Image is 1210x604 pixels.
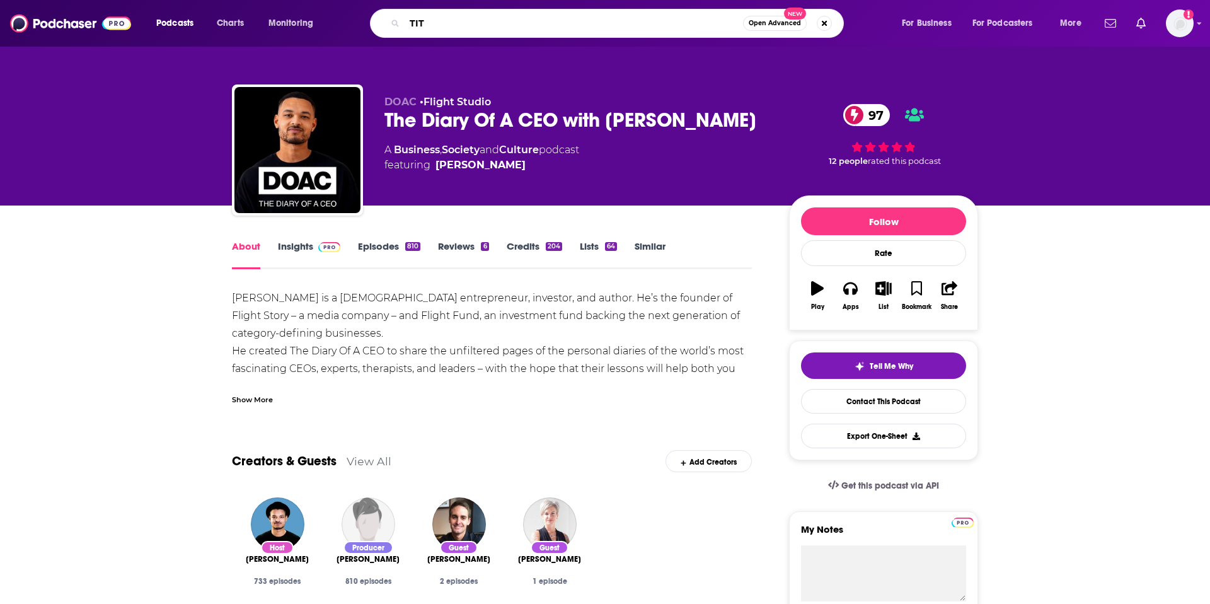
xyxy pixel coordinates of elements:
[232,453,337,469] a: Creators & Guests
[952,518,974,528] img: Podchaser Pro
[232,240,260,269] a: About
[900,273,933,318] button: Bookmark
[843,303,859,311] div: Apps
[801,352,966,379] button: tell me why sparkleTell Me Why
[432,497,486,551] img: Evan Spiegel
[1166,9,1194,37] span: Logged in as Marketing09
[242,577,313,586] div: 733 episodes
[342,497,395,551] img: Jack Sylvester
[841,480,939,491] span: Get this podcast via API
[440,541,478,554] div: Guest
[1060,15,1081,32] span: More
[1166,9,1194,37] button: Show profile menu
[423,96,491,108] a: Flight Studio
[834,273,867,318] button: Apps
[384,158,579,173] span: featuring
[818,470,949,501] a: Get this podcast via API
[427,554,490,564] a: Evan Spiegel
[507,240,562,269] a: Credits204
[1184,9,1194,20] svg: Add a profile image
[879,303,889,311] div: List
[964,13,1051,33] button: open menu
[337,554,400,564] a: Jack Sylvester
[333,577,403,586] div: 810 episodes
[499,144,539,156] a: Culture
[251,497,304,551] img: Steven Bartlett
[343,541,393,554] div: Producer
[933,273,966,318] button: Share
[423,577,494,586] div: 2 episodes
[1166,9,1194,37] img: User Profile
[518,554,581,564] span: [PERSON_NAME]
[1051,13,1097,33] button: open menu
[867,273,900,318] button: List
[580,240,617,269] a: Lists64
[384,142,579,173] div: A podcast
[337,554,400,564] span: [PERSON_NAME]
[147,13,210,33] button: open menu
[855,361,865,371] img: tell me why sparkle
[801,424,966,448] button: Export One-Sheet
[405,13,743,33] input: Search podcasts, credits, & more...
[246,554,309,564] span: [PERSON_NAME]
[843,104,890,126] a: 97
[435,158,526,173] a: Steven Bartlett
[438,240,488,269] a: Reviews6
[268,15,313,32] span: Monitoring
[405,242,420,251] div: 810
[902,15,952,32] span: For Business
[801,240,966,266] div: Rate
[1100,13,1121,34] a: Show notifications dropdown
[531,541,568,554] div: Guest
[347,455,391,468] a: View All
[902,303,931,311] div: Bookmark
[10,11,131,35] img: Podchaser - Follow, Share and Rate Podcasts
[801,207,966,235] button: Follow
[523,497,577,551] img: Dr. Tyna Moore
[382,9,856,38] div: Search podcasts, credits, & more...
[868,156,941,166] span: rated this podcast
[384,96,417,108] span: DOAC
[870,361,913,371] span: Tell Me Why
[318,242,340,252] img: Podchaser Pro
[972,15,1033,32] span: For Podcasters
[941,303,958,311] div: Share
[261,541,294,554] div: Host
[801,523,966,545] label: My Notes
[635,240,665,269] a: Similar
[278,240,340,269] a: InsightsPodchaser Pro
[665,450,752,472] div: Add Creators
[743,16,807,31] button: Open AdvancedNew
[1131,13,1151,34] a: Show notifications dropdown
[856,104,890,126] span: 97
[789,96,978,174] div: 97 12 peoplerated this podcast
[232,289,752,519] div: [PERSON_NAME] is a [DEMOGRAPHIC_DATA] entrepreneur, investor, and author. He’s the founder of Fli...
[546,242,562,251] div: 204
[420,96,491,108] span: •
[749,20,801,26] span: Open Advanced
[440,144,442,156] span: ,
[801,389,966,414] a: Contact This Podcast
[209,13,251,33] a: Charts
[518,554,581,564] a: Dr. Tyna Moore
[427,554,490,564] span: [PERSON_NAME]
[234,87,360,213] img: The Diary Of A CEO with Steven Bartlett
[514,577,585,586] div: 1 episode
[246,554,309,564] a: Steven Bartlett
[358,240,420,269] a: Episodes810
[801,273,834,318] button: Play
[156,15,193,32] span: Podcasts
[260,13,330,33] button: open menu
[217,15,244,32] span: Charts
[442,144,480,156] a: Society
[952,516,974,528] a: Pro website
[893,13,967,33] button: open menu
[784,8,807,20] span: New
[811,303,824,311] div: Play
